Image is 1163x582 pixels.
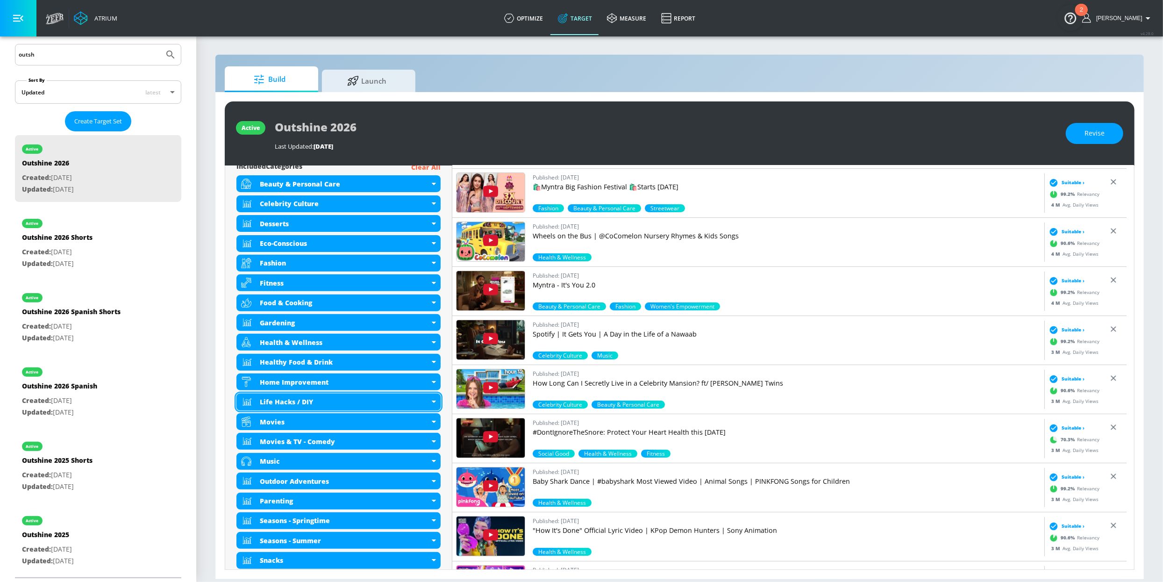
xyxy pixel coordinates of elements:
[15,284,181,351] div: activeOutshine 2026 Spanish ShortsCreated:[DATE]Updated:[DATE]
[533,401,588,409] span: Celebrity Culture
[457,222,525,261] img: e_04ZrNroTo
[15,507,181,574] div: activeOutshine 2025Created:[DATE]Updated:[DATE]
[1051,496,1063,502] span: 3 M
[1061,240,1077,247] span: 90.6 %
[22,185,53,194] span: Updated:
[457,320,525,359] img: 7Z7GJgB_sBQ
[260,397,429,406] div: Life Hacks / DIY
[533,204,564,212] div: 99.2%
[260,417,429,426] div: Movies
[533,379,1041,388] p: How Long Can I Secretly Live in a Celebrity Mansion? ft/ [PERSON_NAME] Twins
[578,450,637,458] div: 65.8%
[592,401,665,409] span: Beauty & Personal Care
[533,231,1041,241] p: Wheels on the Bus | @CoComelon Nursery Rhymes & Kids Songs
[260,457,429,466] div: Music
[275,142,1056,151] div: Last Updated:
[533,352,588,359] div: 99.2%
[1047,496,1099,503] div: Avg. Daily Views
[22,482,53,491] span: Updated:
[74,11,117,25] a: Atrium
[314,142,333,151] span: [DATE]
[22,173,51,182] span: Created:
[22,456,93,469] div: Outshine 2025 Shorts
[1047,227,1085,236] div: Suitable ›
[533,369,1041,379] p: Published: [DATE]
[1047,236,1099,250] div: Relevancy
[236,255,441,272] div: Fashion
[457,418,525,458] img: 6k94u6rquwk
[15,209,181,276] div: activeOutshine 2026 ShortsCreated:[DATE]Updated:[DATE]
[260,496,429,505] div: Parenting
[236,274,441,291] div: Fitness
[1092,15,1142,22] span: login as: rachel.berman@zefr.com
[26,444,39,449] div: active
[236,235,441,252] div: Eco-Conscious
[1047,397,1099,404] div: Avg. Daily Views
[15,358,181,425] div: activeOutshine 2026 SpanishCreated:[DATE]Updated:[DATE]
[1061,534,1077,541] span: 90.6 %
[1047,299,1099,306] div: Avg. Daily Views
[578,450,637,458] span: Health & Wellness
[1080,10,1083,22] div: 2
[592,401,665,409] div: 70.3%
[533,450,575,458] span: Social Good
[641,450,671,458] span: Fitness
[1062,326,1085,333] span: Suitable ›
[15,131,181,577] nav: list of Target Set
[22,395,97,407] p: [DATE]
[1066,123,1123,144] button: Revise
[22,381,97,395] div: Outshine 2026 Spanish
[236,473,441,489] div: Outdoor Adventures
[533,330,1041,339] p: Spotify | It Gets You | A Day in the Life of a Nawaab
[1062,375,1085,382] span: Suitable ›
[22,247,51,256] span: Created:
[22,333,53,342] span: Updated:
[1047,383,1099,397] div: Relevancy
[22,321,121,332] p: [DATE]
[533,222,1041,253] a: Published: [DATE]Wheels on the Bus | @CoComelon Nursery Rhymes & Kids Songs
[533,428,1041,437] p: #DontIgnoreTheSnore: Protect Your Heart Health this [DATE]
[15,135,181,202] div: activeOutshine 2026Created:[DATE]Updated:[DATE]
[1051,250,1063,257] span: 4 M
[234,68,305,91] span: Build
[645,302,720,310] span: Women's Empowerment
[260,219,429,228] div: Desserts
[260,199,429,208] div: Celebrity Culture
[22,233,93,246] div: Outshine 2026 Shorts
[1141,31,1154,36] span: v 4.28.0
[22,545,51,553] span: Created:
[236,512,441,529] div: Seasons - Springtime
[236,532,441,549] div: Seasons - Summer
[533,565,1041,575] p: Published: [DATE]
[533,418,1041,450] a: Published: [DATE]#DontIgnoreTheSnore: Protect Your Heart Health this [DATE]
[533,352,588,359] span: Celebrity Culture
[1047,250,1099,257] div: Avg. Daily Views
[236,175,441,192] div: Beauty & Personal Care
[568,204,641,212] div: 70.3%
[236,162,302,173] span: included Categories
[65,111,131,131] button: Create Target Set
[645,204,685,212] div: 70.3%
[22,158,74,172] div: Outshine 2026
[1047,348,1099,355] div: Avg. Daily Views
[1047,178,1085,187] div: Suitable ›
[533,204,564,212] span: Fashion
[1062,474,1085,481] span: Suitable ›
[1062,523,1085,530] span: Suitable ›
[236,195,441,212] div: Celebrity Culture
[22,307,121,321] div: Outshine 2026 Spanish Shorts
[236,413,441,430] div: Movies
[533,548,592,556] span: Health & Wellness
[260,477,429,486] div: Outdoor Adventures
[260,180,429,188] div: Beauty & Personal Care
[160,44,181,65] button: Submit Search
[260,279,429,287] div: Fitness
[1047,285,1099,299] div: Relevancy
[457,173,525,212] img: 8Q1sI_lNU-g
[533,320,1041,352] a: Published: [DATE]Spotify | It Gets You | A Day in the Life of a Nawaab
[26,295,39,300] div: active
[1051,201,1063,208] span: 4 M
